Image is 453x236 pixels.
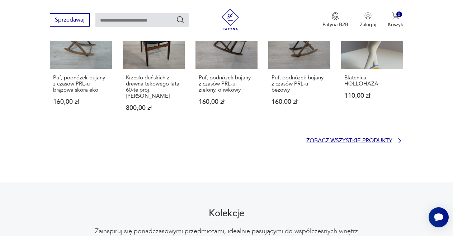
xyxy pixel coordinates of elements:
a: Sprzedawaj [50,18,90,23]
button: Patyna B2B [322,12,348,28]
p: 800,00 zł [126,105,181,111]
p: Zobacz wszystkie produkty [306,138,392,143]
img: Ikona medalu [332,12,339,20]
img: Ikonka użytkownika [364,12,372,19]
button: 0Koszyk [388,12,403,28]
button: Sprzedawaj [50,13,90,27]
p: Puf, podnóżek bujany z czasów PRL-u beżowy [272,75,327,93]
button: Zaloguj [360,12,376,28]
p: Puf, podnóżek bujany z czasów PRL-u brązowa skóra eko [53,75,109,93]
iframe: Smartsupp widget button [429,207,449,227]
p: Patyna B2B [322,21,348,28]
a: NowośćPuf, podnóżek bujany z czasów PRL-u brązowa skóra ekoPuf, podnóżek bujany z czasów PRL-u br... [50,7,112,125]
p: Koszyk [388,21,403,28]
p: 160,00 zł [272,99,327,105]
img: Ikona koszyka [392,12,399,19]
p: Krzesło duńskich z drewna tekowego lata 60-te proj. [PERSON_NAME] [126,75,181,99]
p: 160,00 zł [53,99,109,105]
a: Zobacz wszystkie produkty [306,137,403,144]
div: 0 [396,11,402,18]
p: 110,00 zł [344,93,400,99]
button: Szukaj [176,15,185,24]
p: Blatenica HOLLOHAZA [344,75,400,87]
img: Patyna - sklep z meblami i dekoracjami vintage [220,9,241,30]
a: NowośćPuf, podnóżek bujany z czasów PRL-u beżowyPuf, podnóżek bujany z czasów PRL-u beżowy160,00 zł [268,7,330,125]
p: Zaloguj [360,21,376,28]
p: 160,00 zł [199,99,254,105]
p: Zainspiruj się ponadczasowymi przedmiotami, idealnie pasującymi do współczesnych wnętrz [95,227,358,236]
a: NowośćPuf, podnóżek bujany z czasów PRL-u zielony, oliwkowyPuf, podnóżek bujany z czasów PRL-u zi... [195,7,258,125]
a: NowośćBlatenica HOLLOHAZABlatenica HOLLOHAZA110,00 zł [341,7,403,125]
a: NowośćKrzesło duńskich z drewna tekowego lata 60-te proj. Erik BuchKrzesło duńskich z drewna teko... [123,7,185,125]
p: Puf, podnóżek bujany z czasów PRL-u zielony, oliwkowy [199,75,254,93]
a: Ikona medaluPatyna B2B [322,12,348,28]
h2: Kolekcje [209,209,244,218]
